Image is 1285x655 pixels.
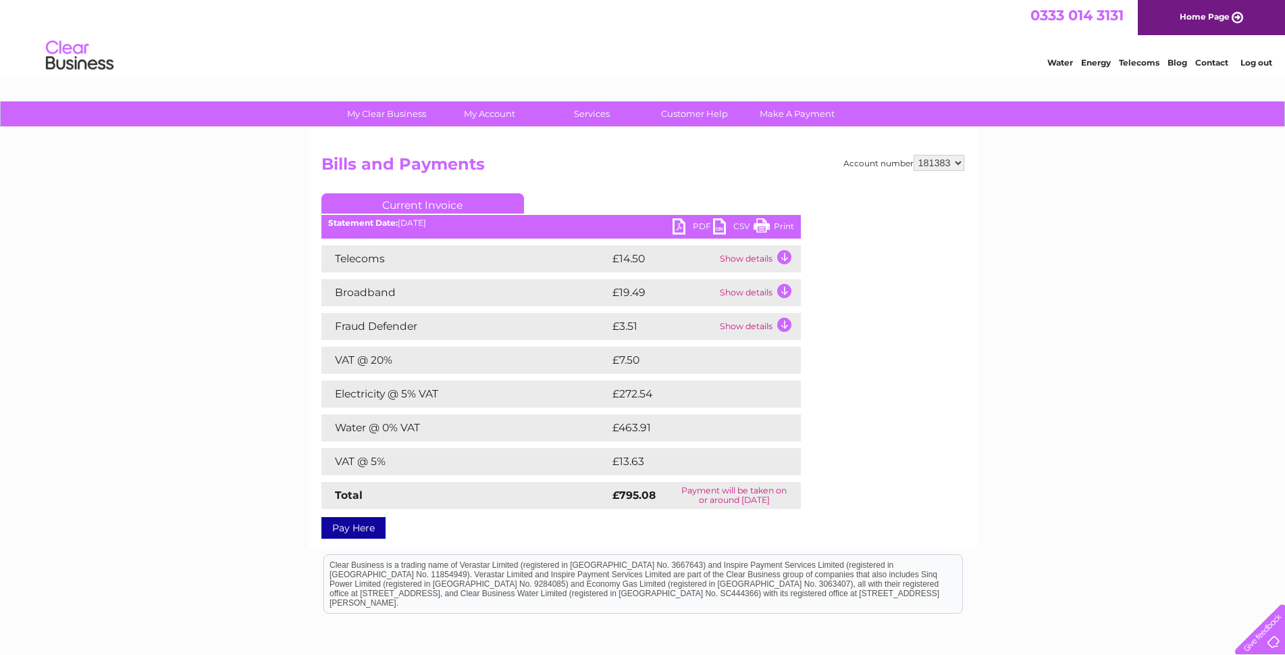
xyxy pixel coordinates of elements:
td: Payment will be taken on or around [DATE] [668,482,800,509]
td: Broadband [321,279,609,306]
td: £14.50 [609,245,716,272]
a: My Account [434,101,545,126]
td: £272.54 [609,381,777,408]
td: £19.49 [609,279,716,306]
a: PDF [673,218,713,238]
a: Contact [1195,57,1228,68]
td: Telecoms [321,245,609,272]
div: Clear Business is a trading name of Verastar Limited (registered in [GEOGRAPHIC_DATA] No. 3667643... [324,7,962,66]
a: My Clear Business [331,101,442,126]
a: Log out [1240,57,1272,68]
td: Show details [716,279,801,306]
a: Current Invoice [321,193,524,214]
td: Electricity @ 5% VAT [321,381,609,408]
a: Blog [1168,57,1187,68]
a: Water [1047,57,1073,68]
td: Fraud Defender [321,313,609,340]
td: Show details [716,313,801,340]
td: £3.51 [609,313,716,340]
a: CSV [713,218,754,238]
td: VAT @ 5% [321,448,609,475]
h2: Bills and Payments [321,155,964,180]
strong: Total [335,489,363,502]
td: Water @ 0% VAT [321,414,609,441]
a: Telecoms [1119,57,1159,68]
td: Show details [716,245,801,272]
a: Pay Here [321,517,386,539]
td: VAT @ 20% [321,347,609,374]
a: Services [536,101,648,126]
a: Print [754,218,794,238]
td: £7.50 [609,347,769,374]
strong: £795.08 [612,489,656,502]
div: [DATE] [321,218,801,228]
b: Statement Date: [328,218,398,228]
a: Customer Help [639,101,750,126]
td: £13.63 [609,448,772,475]
a: Energy [1081,57,1111,68]
a: 0333 014 3131 [1030,7,1124,24]
a: Make A Payment [741,101,853,126]
img: logo.png [45,35,114,76]
td: £463.91 [609,414,776,441]
div: Account number [843,155,964,171]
